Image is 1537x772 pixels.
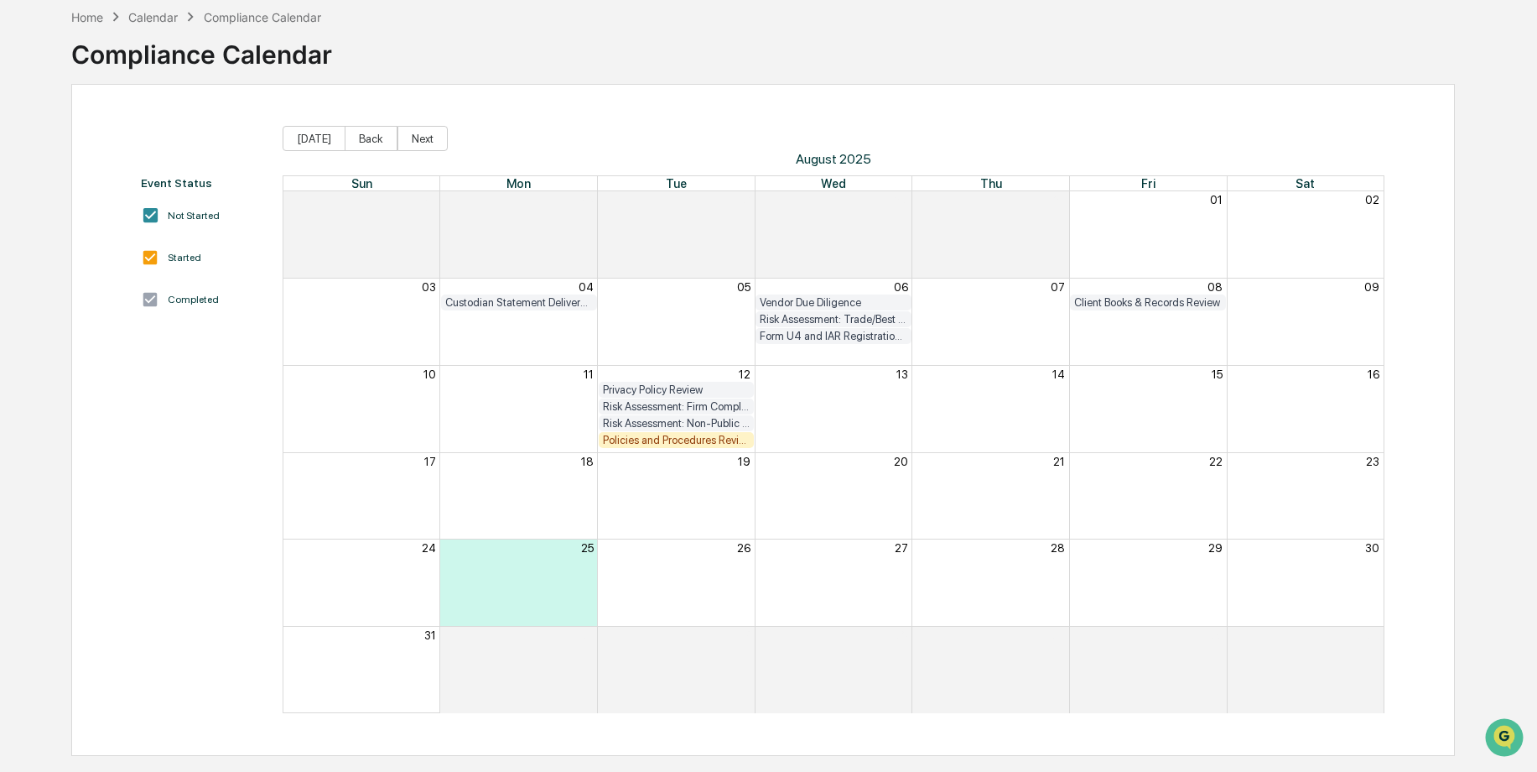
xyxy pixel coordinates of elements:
[10,205,115,235] a: 🖐️Preclearance
[168,252,201,263] div: Started
[397,126,448,151] button: Next
[894,629,908,642] button: 03
[894,280,908,294] button: 06
[1074,296,1221,309] div: Client Books & Records Review
[71,26,332,70] div: Compliance Calendar
[283,151,1384,167] span: August 2025
[1208,541,1223,555] button: 29
[1296,176,1315,190] span: Sat
[424,629,436,642] button: 31
[345,126,397,151] button: Back
[736,629,750,642] button: 02
[445,296,592,309] div: Custodian Statement Delivery Review
[1483,717,1529,762] iframe: Open customer support
[1207,280,1223,294] button: 08
[581,541,594,555] button: 25
[168,210,220,222] div: Not Started
[1050,629,1065,642] button: 04
[980,176,1002,190] span: Thu
[1368,368,1379,381] button: 16
[17,245,30,258] div: 🔎
[283,126,345,151] button: [DATE]
[423,193,436,206] button: 27
[1365,629,1379,642] button: 06
[1212,368,1223,381] button: 15
[895,541,908,555] button: 27
[128,10,178,24] div: Calendar
[34,211,108,228] span: Preclearance
[115,205,215,235] a: 🗄️Attestations
[506,176,531,190] span: Mon
[896,368,908,381] button: 13
[1365,193,1379,206] button: 02
[760,330,906,342] div: Form U4 and IAR Registration Review
[821,176,846,190] span: Wed
[422,280,436,294] button: 03
[579,193,594,206] button: 28
[603,383,750,396] div: Privacy Policy Review
[1052,368,1065,381] button: 14
[167,284,203,297] span: Pylon
[603,400,750,413] div: Risk Assessment: Firm Compliance/Fiduciary Duty
[118,284,203,297] a: Powered byPylon
[579,280,594,294] button: 04
[603,417,750,430] div: Risk Assessment: Non-Public Information
[34,243,106,260] span: Data Lookup
[57,145,212,159] div: We're available if you need us!
[736,193,750,206] button: 29
[584,368,594,381] button: 11
[1051,280,1065,294] button: 07
[1209,629,1223,642] button: 05
[71,10,103,24] div: Home
[737,541,750,555] button: 26
[44,76,277,94] input: Clear
[17,128,47,159] img: 1746055101610-c473b297-6a78-478c-a979-82029cc54cd1
[603,434,750,446] div: Policies and Procedures Review
[423,368,436,381] button: 10
[57,128,275,145] div: Start new chat
[738,455,750,468] button: 19
[760,296,906,309] div: Vendor Due Diligence
[894,193,908,206] button: 30
[1053,193,1065,206] button: 31
[17,35,305,62] p: How can we help?
[737,280,750,294] button: 05
[422,541,436,555] button: 24
[283,175,1384,713] div: Month View
[1051,541,1065,555] button: 28
[204,10,321,24] div: Compliance Calendar
[424,455,436,468] button: 17
[122,213,135,227] div: 🗄️
[1141,176,1155,190] span: Fri
[351,176,372,190] span: Sun
[10,237,112,267] a: 🔎Data Lookup
[1364,280,1379,294] button: 09
[894,455,908,468] button: 20
[285,133,305,154] button: Start new chat
[168,294,219,305] div: Completed
[1053,455,1065,468] button: 21
[1365,541,1379,555] button: 30
[581,455,594,468] button: 18
[666,176,687,190] span: Tue
[581,629,594,642] button: 01
[1366,455,1379,468] button: 23
[17,213,30,227] div: 🖐️
[1210,193,1223,206] button: 01
[138,211,208,228] span: Attestations
[141,176,265,190] div: Event Status
[1209,455,1223,468] button: 22
[739,368,750,381] button: 12
[760,313,906,326] div: Risk Assessment: Trade/Best Execution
